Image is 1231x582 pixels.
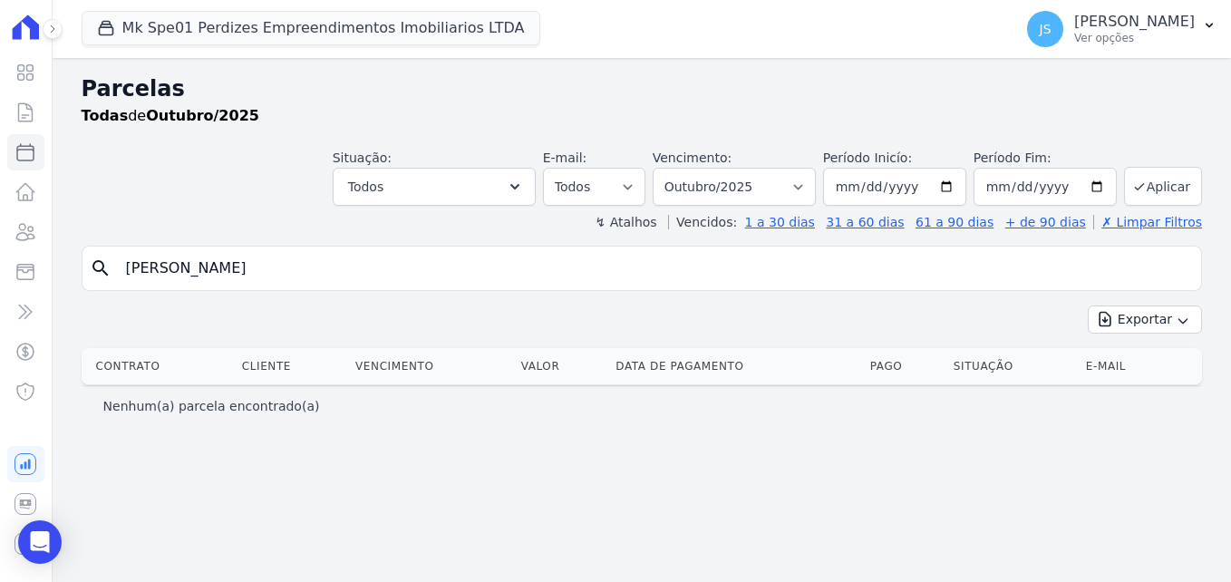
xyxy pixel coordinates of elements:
[946,348,1079,384] th: Situação
[823,150,912,165] label: Período Inicío:
[18,520,62,564] div: Open Intercom Messenger
[333,150,392,165] label: Situação:
[974,149,1117,168] label: Período Fim:
[595,215,656,229] label: ↯ Atalhos
[543,150,587,165] label: E-mail:
[1040,23,1052,35] span: JS
[82,107,129,124] strong: Todas
[916,215,994,229] a: 61 a 90 dias
[115,250,1194,286] input: Buscar por nome do lote ou do cliente
[82,105,259,127] p: de
[1074,31,1195,45] p: Ver opções
[90,257,111,279] i: search
[608,348,862,384] th: Data de Pagamento
[826,215,904,229] a: 31 a 60 dias
[1005,215,1086,229] a: + de 90 dias
[1093,215,1202,229] a: ✗ Limpar Filtros
[82,73,1202,105] h2: Parcelas
[235,348,348,384] th: Cliente
[1088,306,1202,334] button: Exportar
[1079,348,1177,384] th: E-mail
[1013,4,1231,54] button: JS [PERSON_NAME] Ver opções
[82,11,540,45] button: Mk Spe01 Perdizes Empreendimentos Imobiliarios LTDA
[863,348,946,384] th: Pago
[668,215,737,229] label: Vencidos:
[82,348,235,384] th: Contrato
[514,348,609,384] th: Valor
[348,176,383,198] span: Todos
[653,150,732,165] label: Vencimento:
[1074,13,1195,31] p: [PERSON_NAME]
[745,215,815,229] a: 1 a 30 dias
[1124,167,1202,206] button: Aplicar
[348,348,514,384] th: Vencimento
[146,107,259,124] strong: Outubro/2025
[103,397,320,415] p: Nenhum(a) parcela encontrado(a)
[333,168,536,206] button: Todos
